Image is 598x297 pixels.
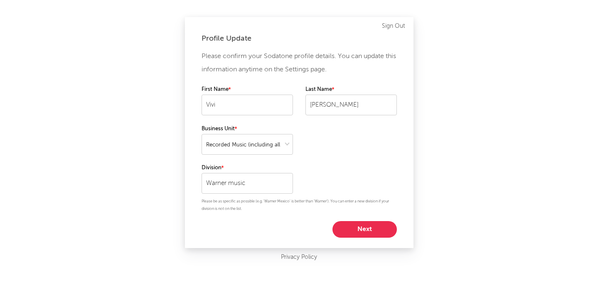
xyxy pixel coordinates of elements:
[202,173,293,194] input: Your division
[281,252,317,263] a: Privacy Policy
[305,85,397,95] label: Last Name
[202,85,293,95] label: First Name
[332,221,397,238] button: Next
[202,163,293,173] label: Division
[202,198,397,213] p: Please be as specific as possible (e.g. 'Warner Mexico' is better than 'Warner'). You can enter a...
[305,95,397,115] input: Your last name
[382,21,405,31] a: Sign Out
[202,50,397,76] p: Please confirm your Sodatone profile details. You can update this information anytime on the Sett...
[202,95,293,115] input: Your first name
[202,124,293,134] label: Business Unit
[202,34,397,44] div: Profile Update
